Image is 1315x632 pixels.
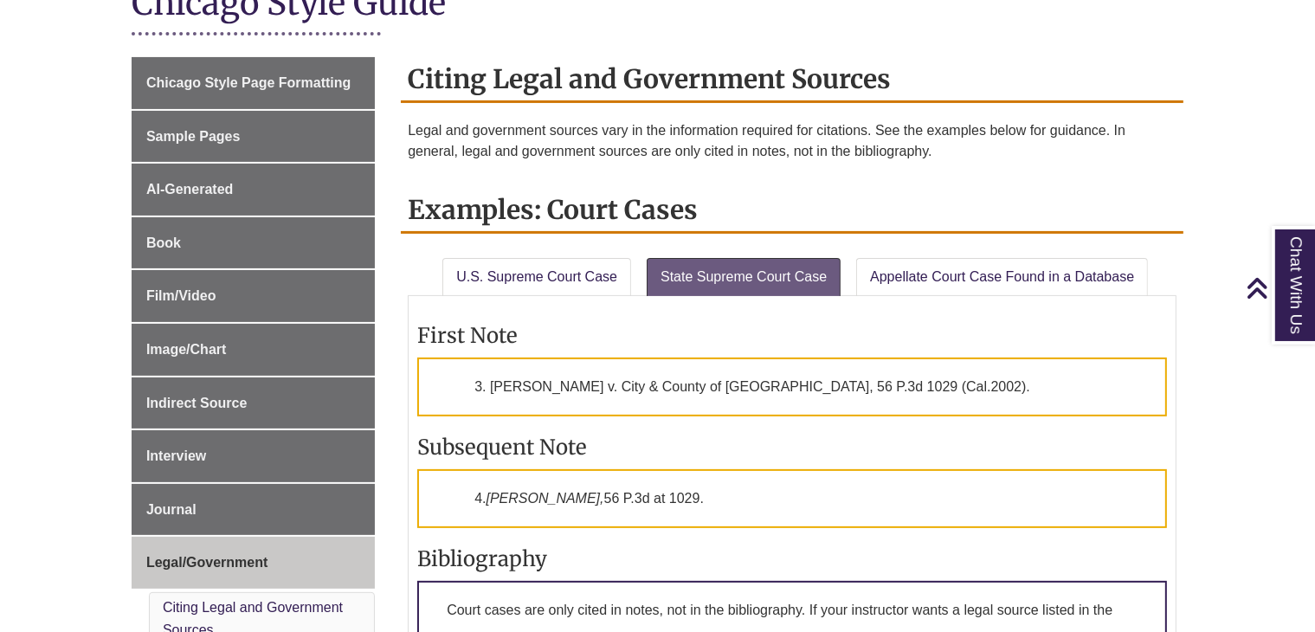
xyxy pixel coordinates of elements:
span: Sample Pages [146,129,241,144]
p: 4. 56 P.3d at 1029. [417,469,1167,528]
a: Image/Chart [132,324,375,376]
span: Film/Video [146,288,216,303]
h2: Examples: Court Cases [401,188,1183,234]
p: 3. [PERSON_NAME] v. City & County of [GEOGRAPHIC_DATA], 56 P.3d 1029 (Cal.2002). [417,358,1167,416]
span: Journal [146,502,197,517]
a: Legal/Government [132,537,375,589]
a: U.S. Supreme Court Case [442,258,631,296]
a: Interview [132,430,375,482]
h3: First Note [417,322,1167,349]
a: AI-Generated [132,164,375,216]
span: Legal/Government [146,555,268,570]
a: Back to Top [1246,276,1311,300]
a: Journal [132,484,375,536]
span: Chicago Style Page Formatting [146,75,351,90]
a: State Supreme Court Case [647,258,841,296]
a: Appellate Court Case Found in a Database [856,258,1148,296]
a: Indirect Source [132,377,375,429]
a: Book [132,217,375,269]
h2: Citing Legal and Government Sources [401,57,1183,103]
h3: Bibliography [417,545,1167,572]
span: Book [146,235,181,250]
span: Image/Chart [146,342,226,357]
span: AI-Generated [146,182,233,197]
a: Film/Video [132,270,375,322]
em: [PERSON_NAME], [487,491,604,506]
span: Interview [146,448,206,463]
span: Indirect Source [146,396,247,410]
h3: Subsequent Note [417,434,1167,461]
p: Legal and government sources vary in the information required for citations. See the examples bel... [408,120,1176,162]
a: Chicago Style Page Formatting [132,57,375,109]
a: Sample Pages [132,111,375,163]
